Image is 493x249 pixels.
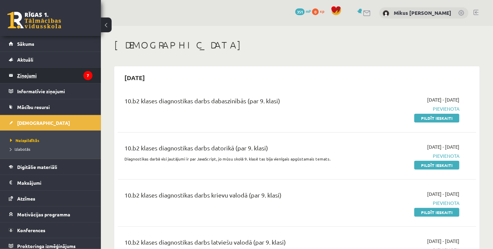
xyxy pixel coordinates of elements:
a: Maksājumi [9,175,92,190]
span: 0 [312,8,319,15]
a: 0 xp [312,8,328,14]
span: [DATE] - [DATE] [427,238,459,245]
a: Atzīmes [9,191,92,206]
a: Aktuāli [9,52,92,67]
a: Rīgas 1. Tālmācības vidusskola [7,12,61,29]
a: 351 mP [295,8,311,14]
p: Diagnostikas darbā visi jautājumi ir par JavaScript, jo mūsu skolā 9. klasē tas bija vienīgais ap... [124,156,344,162]
a: Mikus [PERSON_NAME] [394,9,451,16]
div: 10.b2 klases diagnostikas darbs dabaszinībās (par 9. klasi) [124,96,344,109]
span: [DEMOGRAPHIC_DATA] [17,120,70,126]
span: Atzīmes [17,195,35,202]
a: Pildīt ieskaiti [414,208,459,217]
div: 10.b2 klases diagnostikas darbs krievu valodā (par 9. klasi) [124,190,344,203]
span: Neizpildītās [10,138,39,143]
a: Digitālie materiāli [9,159,92,175]
span: Mācību resursi [17,104,50,110]
span: [DATE] - [DATE] [427,190,459,198]
span: Izlabotās [10,146,30,152]
span: Sākums [17,41,34,47]
span: Digitālie materiāli [17,164,57,170]
span: mP [306,8,311,14]
span: xp [320,8,324,14]
a: Izlabotās [10,146,94,152]
h1: [DEMOGRAPHIC_DATA] [114,39,480,51]
span: Pievienota [354,200,459,207]
span: Proktoringa izmēģinājums [17,243,76,249]
a: Pildīt ieskaiti [414,161,459,170]
img: Mikus Madars Leitis [383,10,389,17]
a: Motivācijas programma [9,207,92,222]
legend: Maksājumi [17,175,92,190]
legend: Ziņojumi [17,68,92,83]
span: Pievienota [354,152,459,159]
div: 10.b2 klases diagnostikas darbs datorikā (par 9. klasi) [124,143,344,156]
span: [DATE] - [DATE] [427,143,459,150]
a: Pildīt ieskaiti [414,114,459,122]
legend: Informatīvie ziņojumi [17,83,92,99]
a: Konferences [9,222,92,238]
span: Aktuāli [17,57,33,63]
a: Sākums [9,36,92,51]
span: Konferences [17,227,45,233]
a: Ziņojumi7 [9,68,92,83]
span: [DATE] - [DATE] [427,96,459,103]
a: Mācību resursi [9,99,92,115]
h2: [DATE] [118,70,152,85]
a: [DEMOGRAPHIC_DATA] [9,115,92,131]
span: Motivācijas programma [17,211,70,217]
span: Pievienota [354,105,459,112]
a: Informatīvie ziņojumi [9,83,92,99]
i: 7 [83,71,92,80]
span: 351 [295,8,305,15]
a: Neizpildītās [10,137,94,143]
